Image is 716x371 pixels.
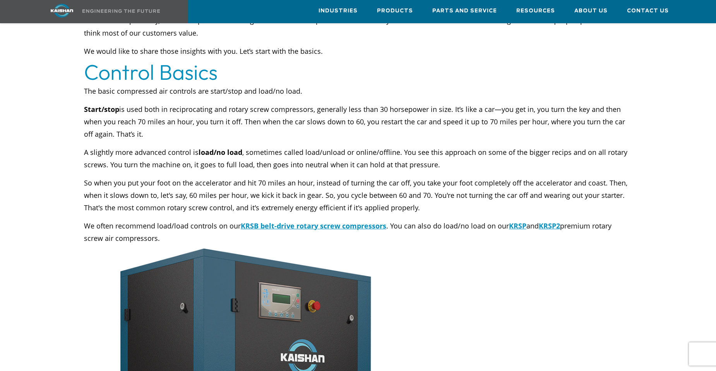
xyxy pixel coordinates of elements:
[84,45,632,57] p: We would like to share those insights with you. Let’s start with the basics.
[319,0,358,21] a: Industries
[84,85,632,97] p: The basic compressed air controls are start/stop and load/no load.
[516,0,555,21] a: Resources
[627,7,669,15] span: Contact Us
[377,7,413,15] span: Products
[241,221,386,230] a: KRSB belt-drive rotary screw compressors
[574,7,608,15] span: About Us
[377,0,413,21] a: Products
[509,221,526,230] a: KRSP
[84,105,119,114] strong: Start/stop
[84,14,632,39] p: Even more importantly, we have experience working with different compressed air controls systems ...
[84,103,632,140] p: is used both in reciprocating and rotary screw compressors, generally less than 30 horsepower in ...
[574,0,608,21] a: About Us
[432,7,497,15] span: Parts and Service
[84,220,632,244] p: We often recommend load/load controls on our . You can also do load/no load on our and premium ro...
[319,7,358,15] span: Industries
[84,177,632,214] p: So when you put your foot on the accelerator and hit 70 miles an hour, instead of turning the car...
[82,9,160,13] img: Engineering the future
[84,61,632,83] h2: Control Basics
[432,0,497,21] a: Parts and Service
[627,0,669,21] a: Contact Us
[84,146,632,171] p: A slightly more advanced control is , sometimes called load/unload or online/offline. You see thi...
[199,148,242,157] strong: load/no load
[516,7,555,15] span: Resources
[539,221,560,230] a: KRSP2
[33,4,91,17] img: kaishan logo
